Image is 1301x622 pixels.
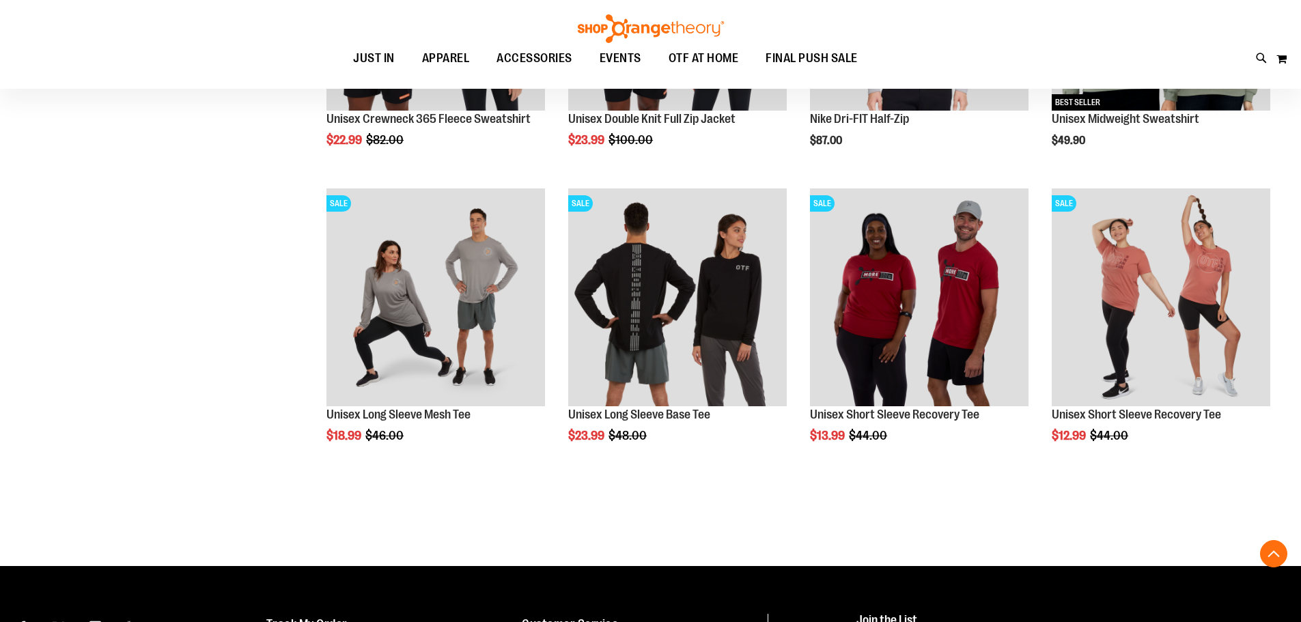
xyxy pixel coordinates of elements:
a: Product image for Unisex SS Recovery TeeSALE [810,188,1029,409]
span: $82.00 [366,133,406,147]
a: Unisex Double Knit Full Zip Jacket [568,112,736,126]
span: $44.00 [849,429,889,442]
span: $87.00 [810,135,844,147]
span: $18.99 [326,429,363,442]
span: SALE [568,195,593,212]
a: Unisex Midweight Sweatshirt [1052,112,1199,126]
span: FINAL PUSH SALE [766,43,858,74]
a: EVENTS [586,43,655,74]
a: Unisex Short Sleeve Recovery Tee [1052,408,1221,421]
img: Product image for Unisex Long Sleeve Base Tee [568,188,787,407]
span: $46.00 [365,429,406,442]
a: Nike Dri-FIT Half-Zip [810,112,909,126]
span: ACCESSORIES [496,43,572,74]
span: $49.90 [1052,135,1087,147]
div: product [561,182,794,478]
button: Back To Top [1260,540,1287,567]
span: $23.99 [568,133,606,147]
span: $44.00 [1090,429,1130,442]
a: Unisex Crewneck 365 Fleece Sweatshirt [326,112,531,126]
a: JUST IN [339,43,408,74]
span: SALE [326,195,351,212]
a: Unisex Long Sleeve Base Tee [568,408,710,421]
span: SALE [810,195,835,212]
a: APPAREL [408,43,484,74]
span: SALE [1052,195,1076,212]
span: OTF AT HOME [669,43,739,74]
div: product [320,182,552,478]
span: APPAREL [422,43,470,74]
span: JUST IN [353,43,395,74]
a: OTF AT HOME [655,43,753,74]
span: $48.00 [608,429,649,442]
a: Unisex Short Sleeve Recovery Tee [810,408,979,421]
span: $100.00 [608,133,655,147]
img: Shop Orangetheory [576,14,726,43]
a: FINAL PUSH SALE [752,43,871,74]
a: ACCESSORIES [483,43,586,74]
a: Unisex Long Sleeve Mesh Tee [326,408,471,421]
span: EVENTS [600,43,641,74]
a: Product image for Unisex Short Sleeve Recovery TeeSALE [1052,188,1270,409]
span: $22.99 [326,133,364,147]
div: product [1045,182,1277,478]
span: $12.99 [1052,429,1088,442]
span: BEST SELLER [1052,94,1104,111]
a: Product image for Unisex Long Sleeve Base TeeSALE [568,188,787,409]
a: Unisex Long Sleeve Mesh Tee primary imageSALE [326,188,545,409]
img: Unisex Long Sleeve Mesh Tee primary image [326,188,545,407]
span: $13.99 [810,429,847,442]
img: Product image for Unisex SS Recovery Tee [810,188,1029,407]
img: Product image for Unisex Short Sleeve Recovery Tee [1052,188,1270,407]
span: $23.99 [568,429,606,442]
div: product [803,182,1035,478]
